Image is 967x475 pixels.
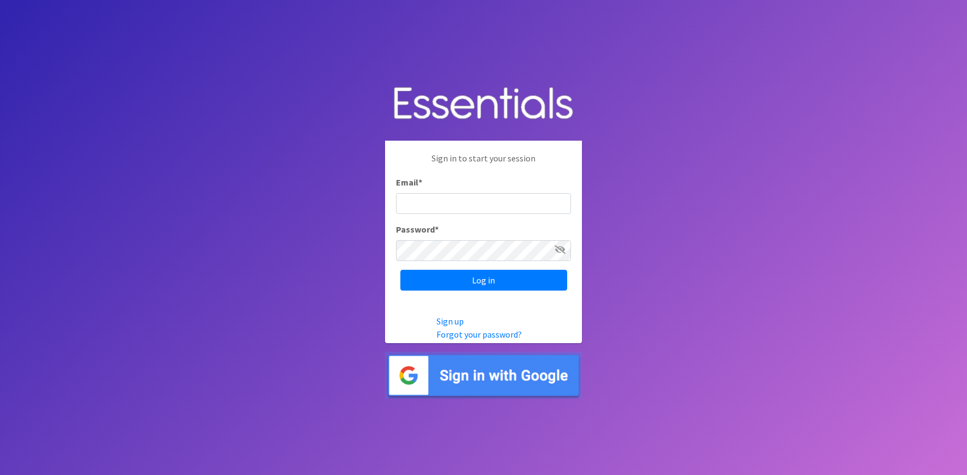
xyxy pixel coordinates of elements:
abbr: required [418,177,422,188]
label: Email [396,176,422,189]
abbr: required [435,224,439,235]
a: Sign up [436,316,464,327]
img: Sign in with Google [385,352,582,399]
img: Human Essentials [385,76,582,132]
a: Forgot your password? [436,329,522,340]
input: Log in [400,270,567,291]
label: Password [396,223,439,236]
p: Sign in to start your session [396,152,571,176]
